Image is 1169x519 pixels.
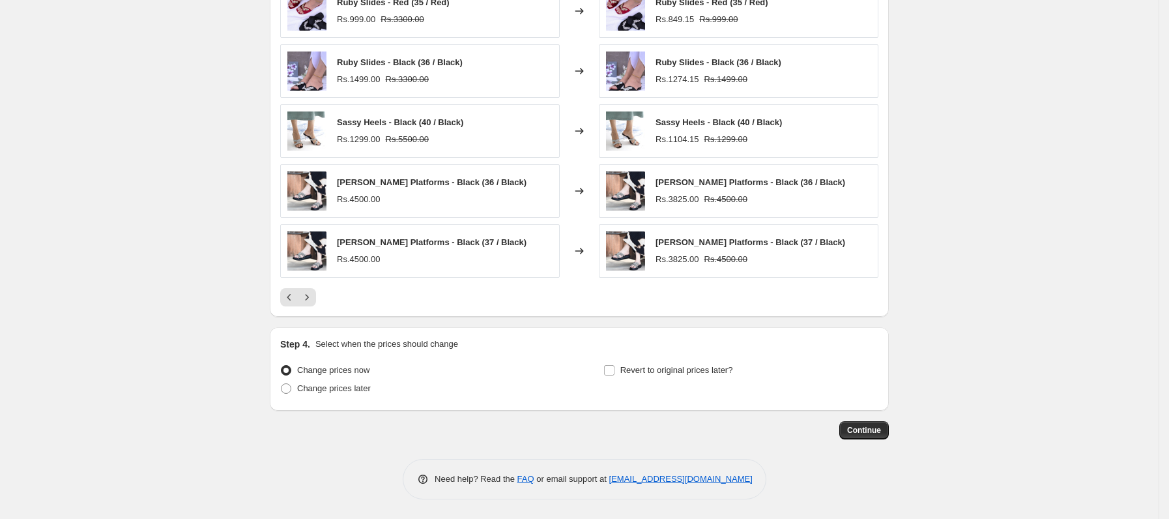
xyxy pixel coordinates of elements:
[656,57,781,67] span: Ruby Slides - Black (36 / Black)
[337,237,527,247] span: [PERSON_NAME] Platforms - Black (37 / Black)
[847,425,881,436] span: Continue
[656,133,699,146] div: Rs.1104.15
[704,193,748,206] strike: Rs.4500.00
[337,117,463,127] span: Sassy Heels - Black (40 / Black)
[287,231,326,271] img: 6_d8a730c7-ed58-48b5-b79f-fa4ae936e4ee_80x.png
[298,288,316,306] button: Next
[297,365,369,375] span: Change prices now
[386,73,429,86] strike: Rs.3300.00
[337,193,381,206] div: Rs.4500.00
[656,237,845,247] span: [PERSON_NAME] Platforms - Black (37 / Black)
[280,288,298,306] button: Previous
[704,73,748,86] strike: Rs.1499.00
[620,365,733,375] span: Revert to original prices later?
[315,338,458,351] p: Select when the prices should change
[656,73,699,86] div: Rs.1274.15
[287,111,326,151] img: OVO_0015_IMG_9718_80x.jpg
[699,13,738,26] strike: Rs.999.00
[656,193,699,206] div: Rs.3825.00
[337,177,527,187] span: [PERSON_NAME] Platforms - Black (36 / Black)
[386,133,429,146] strike: Rs.5500.00
[534,474,609,484] span: or email support at
[280,288,316,306] nav: Pagination
[609,474,753,484] a: [EMAIL_ADDRESS][DOMAIN_NAME]
[297,383,371,393] span: Change prices later
[704,253,748,266] strike: Rs.4500.00
[606,52,645,91] img: Shoes6.2_80x.png
[656,13,694,26] div: Rs.849.15
[337,253,381,266] div: Rs.4500.00
[435,474,517,484] span: Need help? Read the
[704,133,748,146] strike: Rs.1299.00
[839,421,889,439] button: Continue
[280,338,310,351] h2: Step 4.
[287,52,326,91] img: Shoes6.2_80x.png
[287,171,326,211] img: 6_d8a730c7-ed58-48b5-b79f-fa4ae936e4ee_80x.png
[517,474,534,484] a: FAQ
[656,177,845,187] span: [PERSON_NAME] Platforms - Black (36 / Black)
[337,73,381,86] div: Rs.1499.00
[337,57,463,67] span: Ruby Slides - Black (36 / Black)
[337,133,381,146] div: Rs.1299.00
[606,171,645,211] img: 6_d8a730c7-ed58-48b5-b79f-fa4ae936e4ee_80x.png
[656,117,782,127] span: Sassy Heels - Black (40 / Black)
[656,253,699,266] div: Rs.3825.00
[606,111,645,151] img: OVO_0015_IMG_9718_80x.jpg
[606,231,645,271] img: 6_d8a730c7-ed58-48b5-b79f-fa4ae936e4ee_80x.png
[337,13,375,26] div: Rs.999.00
[381,13,424,26] strike: Rs.3300.00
